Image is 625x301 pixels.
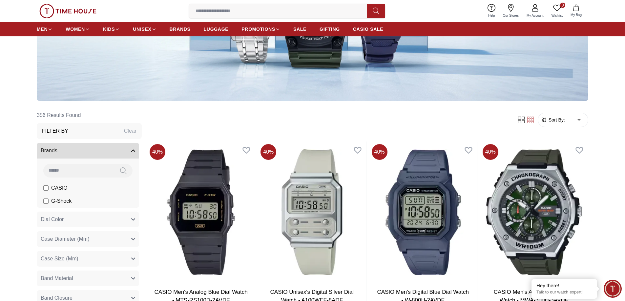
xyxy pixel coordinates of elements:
button: Case Diameter (Mm) [37,231,139,247]
div: Hey there! [536,282,592,289]
span: BRANDS [170,26,191,32]
span: Brands [41,147,57,155]
a: WOMEN [66,23,90,35]
a: CASIO SALE [353,23,384,35]
span: 40 % [260,144,276,160]
span: 40 % [483,144,498,160]
span: 40 % [150,144,165,160]
button: Dial Color [37,212,139,227]
span: My Account [524,13,546,18]
span: Help [486,13,498,18]
span: CASIO SALE [353,26,384,32]
span: My Bag [568,12,584,17]
span: Case Diameter (Mm) [41,235,89,243]
span: 0 [560,3,565,8]
p: Talk to our watch expert! [536,290,592,295]
span: Our Stores [500,13,521,18]
a: BRANDS [170,23,191,35]
button: My Bag [567,3,586,19]
span: SALE [293,26,306,32]
span: KIDS [103,26,115,32]
span: G-Shock [51,197,72,205]
img: CASIO Men's Analog Green Dial Watch - MWA-300H-3AVDF [480,141,588,282]
button: Band Material [37,271,139,286]
span: Case Size (Mm) [41,255,78,263]
span: Sort By: [547,117,565,123]
span: PROMOTIONS [241,26,275,32]
a: PROMOTIONS [241,23,280,35]
span: Wishlist [549,13,565,18]
input: G-Shock [43,198,49,204]
button: Case Size (Mm) [37,251,139,267]
a: KIDS [103,23,120,35]
img: CASIO Men's Analog Blue Dial Watch - MTS-RS100D-2AVDF [147,141,255,282]
a: UNISEX [133,23,156,35]
span: Band Material [41,274,73,282]
button: Brands [37,143,139,159]
span: CASIO [51,184,68,192]
div: Clear [124,127,136,135]
a: Help [484,3,499,19]
a: MEN [37,23,52,35]
span: Dial Color [41,216,64,223]
a: Our Stores [499,3,523,19]
span: MEN [37,26,48,32]
h3: Filter By [42,127,68,135]
span: GIFTING [320,26,340,32]
span: 40 % [372,144,387,160]
h6: 356 Results Found [37,107,142,123]
span: WOMEN [66,26,85,32]
span: UNISEX [133,26,151,32]
img: ... [39,4,96,18]
div: Chat Widget [604,280,622,298]
a: GIFTING [320,23,340,35]
span: LUGGAGE [204,26,229,32]
input: CASIO [43,185,49,191]
a: SALE [293,23,306,35]
img: CASIO Men's Digital Blue Dial Watch - W-800H-2AVDF [369,141,477,282]
a: 0Wishlist [548,3,567,19]
button: Sort By: [541,117,565,123]
a: LUGGAGE [204,23,229,35]
img: CASIO Unisex's Digital Silver Dial Watch - A100WEF-8ADF [258,141,366,282]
